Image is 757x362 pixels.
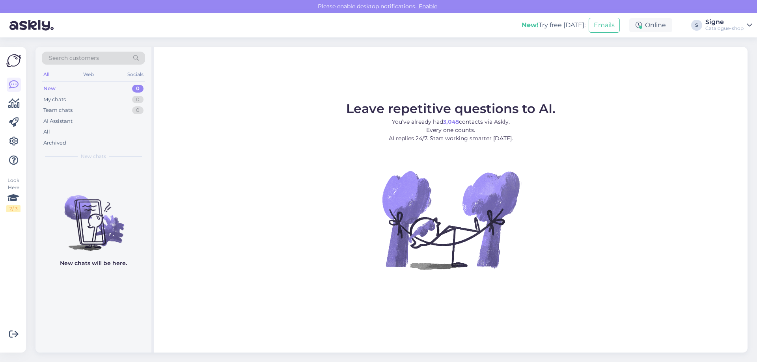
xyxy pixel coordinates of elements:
a: SigneCatalogue-shop [705,19,752,32]
div: Try free [DATE]: [522,20,585,30]
b: 3,045 [443,118,459,125]
span: Leave repetitive questions to AI. [346,101,556,116]
div: All [43,128,50,136]
div: Team chats [43,106,73,114]
div: 0 [132,106,144,114]
div: S [691,20,702,31]
p: You’ve already had contacts via Askly. Every one counts. AI replies 24/7. Start working smarter [... [346,118,556,143]
div: New [43,85,56,93]
span: New chats [81,153,106,160]
div: My chats [43,96,66,104]
b: New! [522,21,539,29]
p: New chats will be here. [60,259,127,267]
button: Emails [589,18,620,33]
div: All [42,69,51,80]
div: Web [82,69,95,80]
div: Socials [126,69,145,80]
span: Search customers [49,54,99,62]
div: Look Here [6,177,21,212]
div: 0 [132,96,144,104]
div: 2 / 3 [6,205,21,212]
img: Askly Logo [6,53,21,68]
div: Catalogue-shop [705,25,744,32]
div: Online [629,18,672,32]
div: 0 [132,85,144,93]
div: Archived [43,139,66,147]
div: Signe [705,19,744,25]
div: AI Assistant [43,117,73,125]
img: No chats [35,181,151,252]
img: No Chat active [380,149,522,291]
span: Enable [416,3,440,10]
